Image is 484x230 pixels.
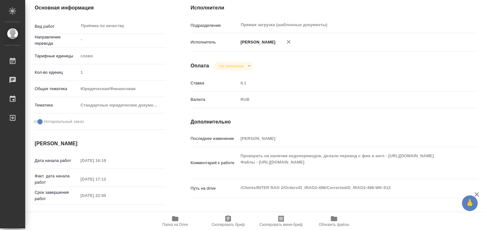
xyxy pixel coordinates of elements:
[282,35,296,49] button: Удалить исполнителя
[464,197,475,210] span: 🙏
[238,94,453,105] div: RUB
[238,78,453,88] input: Пустое поле
[35,4,165,12] h4: Основная информация
[78,156,133,165] input: Пустое поле
[191,185,239,192] p: Путь на drive
[149,212,202,230] button: Папка на Drive
[35,23,78,30] p: Вид работ
[78,100,165,111] div: Стандартные юридические документы, договоры, уставы
[35,158,78,164] p: Дата начала работ
[191,135,239,142] p: Последнее изменение
[35,102,78,108] p: Тематика
[191,96,239,103] p: Валюта
[35,86,78,92] p: Общая тематика
[35,69,78,76] p: Кол-во единиц
[238,182,453,193] textarea: /Clients/INTER RAO 2/Orders/D_IRAO2-496/Corrected/D_IRAO2-496-WK-012
[191,39,239,45] p: Исполнитель
[238,151,453,174] textarea: Проверить на наличие недопереводов, делали перевод с фин и англ - [URL][DOMAIN_NAME] Файлы - [URL...
[191,62,209,70] h4: Оплата
[78,191,133,200] input: Пустое поле
[78,68,165,77] input: Пустое поле
[35,189,78,202] p: Срок завершения работ
[217,63,245,69] button: Не оплачена
[259,222,302,227] span: Скопировать мини-бриф
[162,222,188,227] span: Папка на Drive
[255,212,308,230] button: Скопировать мини-бриф
[191,22,239,29] p: Подразделение
[191,118,477,126] h4: Дополнительно
[238,134,453,143] input: Пустое поле
[191,160,239,166] p: Комментарий к работе
[35,140,165,147] h4: [PERSON_NAME]
[319,222,349,227] span: Обновить файлы
[35,173,78,186] p: Факт. дата начала работ
[35,34,78,47] p: Направление перевода
[462,195,478,211] button: 🙏
[78,175,133,184] input: Пустое поле
[191,4,477,12] h4: Исполнители
[308,212,360,230] button: Обновить файлы
[35,53,78,59] p: Тарифные единицы
[191,80,239,86] p: Ставка
[211,222,245,227] span: Скопировать бриф
[202,212,255,230] button: Скопировать бриф
[214,62,253,70] div: В работе
[78,83,165,94] div: Юридическая/Финансовая
[44,118,84,125] span: Нотариальный заказ
[78,51,165,61] div: слово
[238,39,275,45] p: [PERSON_NAME]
